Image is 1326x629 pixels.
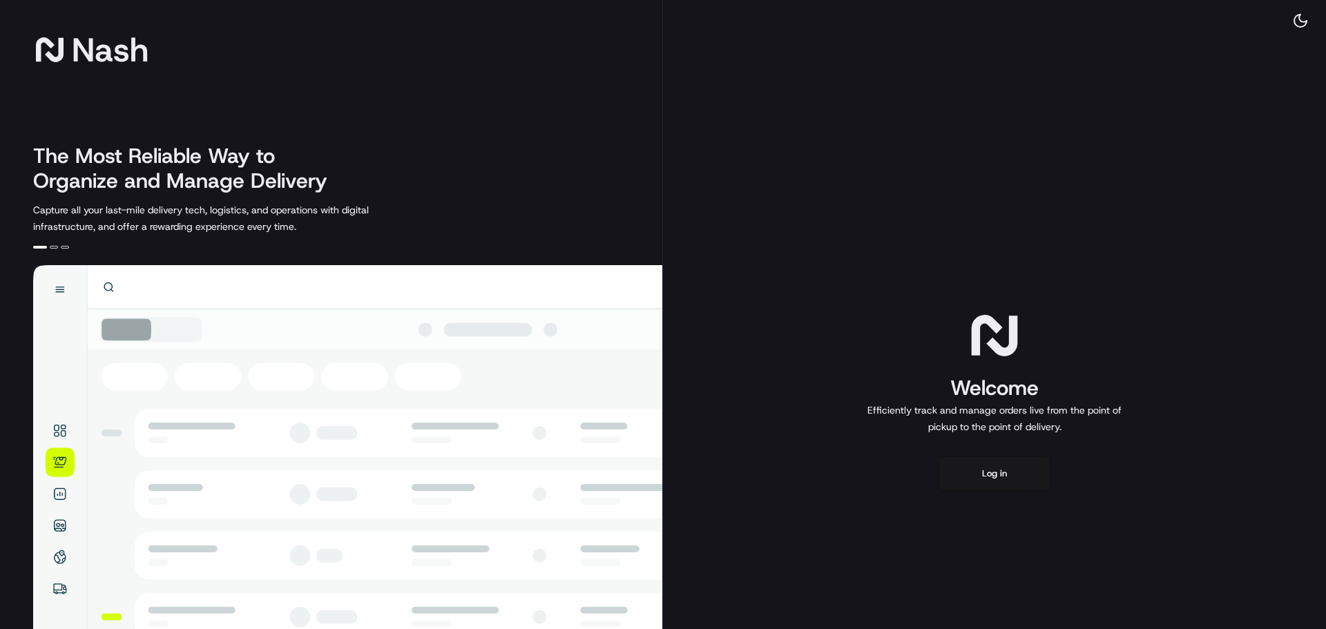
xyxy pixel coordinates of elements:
[33,202,431,235] p: Capture all your last-mile delivery tech, logistics, and operations with digital infrastructure, ...
[862,374,1127,402] h1: Welcome
[33,144,343,193] h2: The Most Reliable Way to Organize and Manage Delivery
[72,36,148,64] span: Nash
[862,402,1127,435] p: Efficiently track and manage orders live from the point of pickup to the point of delivery.
[939,457,1050,490] button: Log in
